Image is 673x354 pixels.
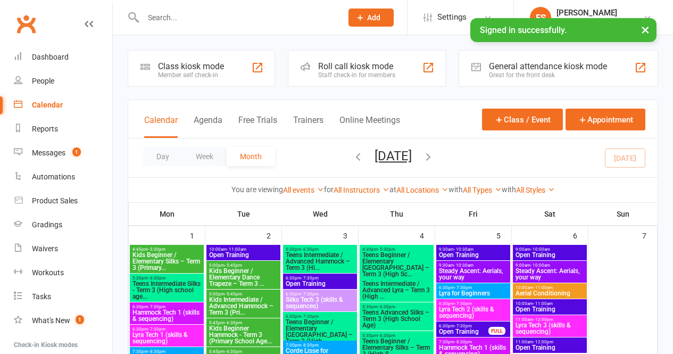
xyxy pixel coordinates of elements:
span: - 6:30pm [148,276,165,281]
span: 10:00am [515,301,585,306]
span: Teens Advanced Silks – Term 3 (High School Age) [362,309,431,328]
th: Wed [282,203,359,225]
div: Automations [32,172,75,181]
span: Lyra for Beginners [438,290,508,297]
span: - 8:30pm [148,349,165,354]
div: 7 [642,226,657,244]
span: - 7:30pm [301,314,319,319]
span: - 6:30pm [225,320,242,325]
th: Sun [588,203,658,225]
a: Messages 1 [14,141,112,165]
span: Open Training [515,306,585,312]
span: 4:45pm [132,247,202,252]
span: - 5:30pm [148,247,165,252]
th: Sat [512,203,588,225]
div: Roll call kiosk mode [318,61,395,71]
span: - 6:30pm [301,247,319,252]
div: What's New [32,316,70,325]
span: 5:30pm [362,333,431,338]
span: - 8:30pm [454,340,472,344]
span: Kids Intermediate / Advanced Hammock – Term 3 (Pri... [209,297,278,316]
span: - 10:30am [454,263,473,268]
span: 5:30pm [285,247,355,252]
a: All events [283,186,324,194]
a: All Instructors [334,186,389,194]
span: 6:30pm [132,327,202,332]
span: Lyra Tech 3 (skills & sequencing) [515,322,585,335]
span: 9:30am [438,247,508,252]
div: 6 [573,226,588,244]
span: 6:30pm [285,276,355,281]
div: FS [530,7,551,28]
span: 7:30pm [132,349,202,354]
strong: at [389,185,396,194]
div: 1 [190,226,205,244]
div: Class kiosk mode [158,61,224,71]
div: Gradings [32,220,62,229]
a: Waivers [14,237,112,261]
span: - 11:00am [533,301,553,306]
span: Signed in successfully. [480,25,567,35]
button: Online Meetings [339,115,400,138]
strong: for [324,185,334,194]
span: Hammock Tech 1 (skills & sequencing) [132,309,202,322]
span: 9:00am [515,263,585,268]
div: 2 [267,226,281,244]
span: 7:30pm [285,343,355,348]
span: Open Training [515,252,585,258]
span: - 7:30pm [454,301,472,306]
button: Trainers [293,115,323,138]
a: All Styles [516,186,555,194]
span: 1 [76,315,84,324]
span: - 7:30pm [301,292,319,297]
span: 5:30pm [362,304,431,309]
span: Lyra Tech 2 (skills & sequencing) [438,306,508,319]
button: Week [182,147,227,166]
span: - 5:45pm [225,263,242,268]
span: Kids Beginner / Elementary Dance Trapeze – Term 3 ... [209,268,278,287]
span: 1 [72,147,81,157]
div: People [32,77,54,85]
div: Workouts [32,268,64,277]
div: FULL [488,327,505,335]
a: Clubworx [13,11,39,37]
button: Day [143,147,182,166]
span: 6:30pm [285,292,355,297]
span: 5:30pm [132,276,202,281]
span: - 6:30pm [378,333,395,338]
span: 6:30pm [438,301,508,306]
button: Agenda [194,115,222,138]
span: - 12:00pm [533,317,553,322]
th: Mon [129,203,205,225]
span: 6:30pm [438,324,489,328]
span: 11:00am [515,317,585,322]
span: 5:45pm [209,320,278,325]
a: Calendar [14,93,112,117]
button: Month [227,147,275,166]
span: Settings [437,5,467,29]
a: Automations [14,165,112,189]
a: All Locations [396,186,448,194]
a: Tasks [14,285,112,309]
div: Calendar [32,101,63,109]
span: - 10:30am [454,247,473,252]
button: Calendar [144,115,178,138]
a: Reports [14,117,112,141]
span: - 5:30pm [378,247,395,252]
span: Kids Beginner Hammock - Term 3 (Primary School Age... [209,325,278,344]
span: Teens Intermediate / Advanced Hammock – Term 3 (Hi... [285,252,355,271]
div: Staff check-in for members [318,71,395,79]
span: 6:30pm [132,304,202,309]
span: - 11:00am [227,247,246,252]
th: Fri [435,203,512,225]
span: 9:00am [515,247,585,252]
span: Teens Beginner / Elementary [GEOGRAPHIC_DATA] – Term 3 (High... [285,319,355,344]
span: - 11:00am [533,285,553,290]
button: Class / Event [482,109,563,130]
span: Teens Beginner / Elementary [GEOGRAPHIC_DATA] – Term 3 (High Sc... [362,252,431,277]
div: Reports [32,125,58,133]
span: 5:00pm [209,263,278,268]
span: 5:00pm [209,292,278,297]
span: 6:30pm [438,285,508,290]
span: Steady Ascent: Aerials, your way [438,268,508,281]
